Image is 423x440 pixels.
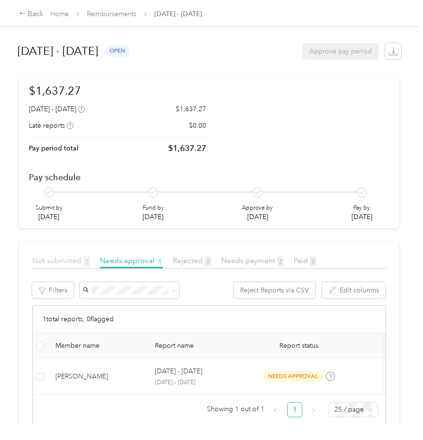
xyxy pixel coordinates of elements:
button: Edit columns [322,282,386,299]
td: $637.32 [346,359,417,395]
span: needs approval [263,371,323,382]
span: Paid [294,256,316,265]
span: Not submitted [32,256,90,265]
li: Next Page [306,402,321,417]
button: right [306,402,321,417]
div: Page Size [329,402,378,417]
h1: [DATE] - [DATE] [18,40,98,62]
p: Fund by [143,204,164,212]
span: 0 [205,256,211,266]
p: [DATE] [242,212,273,222]
div: [DATE] - [DATE] [29,104,85,114]
th: Member name [48,333,147,359]
span: 1 [83,256,90,266]
span: 25 / page [334,403,372,417]
p: $1,637.27 [168,142,206,154]
span: 0 [310,256,316,266]
h1: $1,637.27 [29,82,206,99]
li: Previous Page [268,402,283,417]
span: Needs payment [221,256,284,265]
button: Reject Reports via CSV [234,282,315,299]
div: [PERSON_NAME] [55,371,140,382]
th: Report name [147,333,252,359]
span: Rejected [173,256,211,265]
div: Late reports [29,121,73,131]
button: left [268,402,283,417]
div: Member name [55,342,140,350]
span: left [273,407,279,413]
p: $0.00 [189,121,206,131]
p: [DATE] [36,212,63,222]
span: Report status [259,342,339,350]
span: 2 [277,256,284,266]
p: [DATE] - [DATE] [155,378,244,387]
a: Reimbursements [87,10,136,18]
span: right [311,407,316,413]
p: Submit by [36,204,63,212]
p: Pay period total [29,143,79,153]
div: 1 total reports, 0 flagged [33,306,386,333]
p: [DATE] [143,212,164,222]
p: $1,637.27 [176,104,206,114]
p: Pay by [351,204,372,212]
a: Home [50,10,69,18]
h2: Pay schedule [29,172,389,182]
span: [DATE] - [DATE] [154,9,202,19]
a: 1 [288,403,302,417]
li: 1 [287,402,302,417]
button: Filters [32,282,74,299]
div: Back [19,9,44,20]
iframe: Everlance-gr Chat Button Frame [370,387,423,440]
p: [DATE] [351,212,372,222]
span: 1 [156,256,163,266]
div: Total [354,342,410,350]
p: Approve by [242,204,273,212]
p: [DATE] - [DATE] [155,366,202,377]
span: open [105,45,130,56]
span: Showing 1 out of 1 [207,402,264,416]
span: Needs approval [100,256,163,265]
